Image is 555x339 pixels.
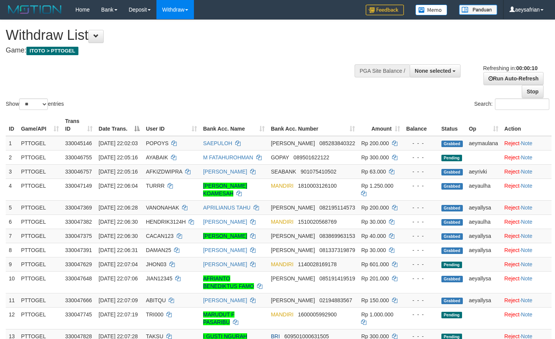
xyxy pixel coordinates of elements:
th: User ID: activate to sort column ascending [143,114,200,136]
td: 3 [6,164,18,179]
a: Note [521,311,532,318]
h4: Game: [6,47,362,54]
th: ID [6,114,18,136]
label: Show entries [6,98,64,110]
td: 7 [6,229,18,243]
span: 330047375 [65,233,92,239]
td: · [501,150,552,164]
span: Rp 201.000 [361,275,389,282]
span: ABITQU [146,297,166,303]
td: PTTOGEL [18,150,62,164]
a: Note [521,169,532,175]
a: [PERSON_NAME] [203,233,247,239]
span: Grabbed [441,169,463,175]
span: AFKIZDWIPRA [146,169,182,175]
th: Op: activate to sort column ascending [466,114,501,136]
a: Reject [505,219,520,225]
span: [DATE] 22:05:16 [99,154,138,160]
span: [DATE] 22:07:19 [99,311,138,318]
td: PTTOGEL [18,164,62,179]
span: MANDIRI [271,311,293,318]
a: Reject [505,140,520,146]
td: 1 [6,136,18,151]
a: Note [521,275,532,282]
button: None selected [410,64,461,77]
div: - - - [406,232,435,240]
td: aeymaulana [466,136,501,151]
span: 330047391 [65,247,92,253]
span: Rp 200.000 [361,140,389,146]
div: - - - [406,296,435,304]
div: - - - [406,218,435,226]
span: Copy 082195114573 to clipboard [319,205,355,211]
span: Rp 30.000 [361,247,386,253]
a: Reject [505,205,520,211]
span: Rp 30.000 [361,219,386,225]
td: · [501,179,552,200]
td: PTTOGEL [18,257,62,271]
td: aeyaulha [466,215,501,229]
span: Grabbed [441,247,463,254]
a: Note [521,261,532,267]
th: Date Trans.: activate to sort column descending [96,114,143,136]
a: Note [521,233,532,239]
span: Refreshing in: [483,65,537,71]
span: ITOTO > PTTOGEL [26,47,78,55]
td: 9 [6,257,18,271]
a: Note [521,140,532,146]
img: panduan.png [459,5,497,15]
span: Copy 085191419519 to clipboard [319,275,355,282]
td: · [501,243,552,257]
a: Stop [522,85,544,98]
span: Rp 150.000 [361,297,389,303]
th: Action [501,114,552,136]
span: [DATE] 22:07:04 [99,261,138,267]
span: Grabbed [441,141,463,147]
td: · [501,229,552,243]
span: 330046755 [65,154,92,160]
img: MOTION_logo.png [6,4,64,15]
td: · [501,136,552,151]
a: Reject [505,247,520,253]
span: Grabbed [441,183,463,190]
a: Reject [505,154,520,160]
th: Trans ID: activate to sort column ascending [62,114,96,136]
td: · [501,271,552,293]
span: Copy 1510020568769 to clipboard [298,219,337,225]
span: Pending [441,262,462,268]
span: Copy 02194883567 to clipboard [319,297,352,303]
div: - - - [406,139,435,147]
div: - - - [406,168,435,175]
td: PTTOGEL [18,179,62,200]
span: Rp 601.000 [361,261,389,267]
td: aeyallysa [466,293,501,307]
span: VANONAHAK [146,205,179,211]
a: Reject [505,297,520,303]
span: TURRR [146,183,164,189]
td: PTTOGEL [18,243,62,257]
a: [PERSON_NAME] [203,261,247,267]
a: Reject [505,275,520,282]
input: Search: [495,98,549,110]
div: - - - [406,275,435,282]
td: PTTOGEL [18,136,62,151]
a: SAEPULOH [203,140,232,146]
span: Copy 085283840322 to clipboard [319,140,355,146]
span: Grabbed [441,205,463,211]
span: MANDIRI [271,261,293,267]
span: Rp 300.000 [361,154,389,160]
span: [PERSON_NAME] [271,233,315,239]
span: Pending [441,312,462,318]
td: aeyrivki [466,164,501,179]
a: Note [521,205,532,211]
th: Bank Acc. Name: activate to sort column ascending [200,114,268,136]
span: [DATE] 22:06:30 [99,219,138,225]
a: AFRIANTO BENEDIKTUS FAMO [203,275,254,289]
td: aeyaulha [466,179,501,200]
span: [DATE] 22:02:03 [99,140,138,146]
label: Search: [474,98,549,110]
div: PGA Site Balance / [355,64,410,77]
td: · [501,257,552,271]
span: [PERSON_NAME] [271,247,315,253]
span: [DATE] 22:07:09 [99,297,138,303]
